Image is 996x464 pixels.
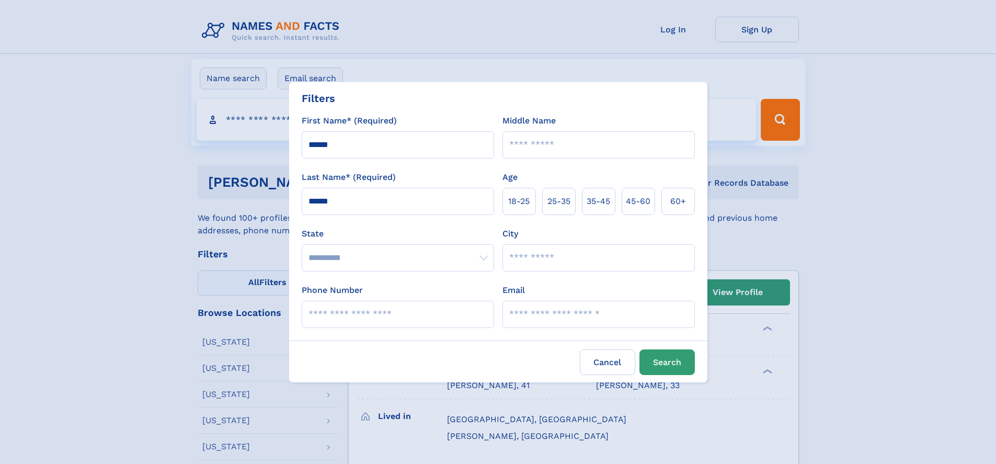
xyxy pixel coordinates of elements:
button: Search [639,349,695,375]
label: Middle Name [502,115,556,127]
label: Phone Number [302,284,363,297]
label: City [502,228,518,240]
label: Last Name* (Required) [302,171,396,184]
span: 45‑60 [626,195,650,208]
span: 35‑45 [587,195,610,208]
label: First Name* (Required) [302,115,397,127]
label: Cancel [580,349,635,375]
div: Filters [302,90,335,106]
span: 18‑25 [508,195,530,208]
label: Email [502,284,525,297]
label: Age [502,171,518,184]
label: State [302,228,494,240]
span: 25‑35 [547,195,570,208]
span: 60+ [670,195,686,208]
